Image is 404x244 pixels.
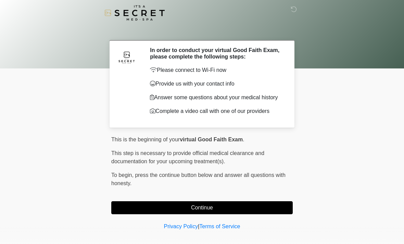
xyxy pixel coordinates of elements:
a: Terms of Service [199,223,240,229]
strong: virtual Good Faith Exam [180,137,243,142]
a: Privacy Policy [164,223,198,229]
span: . [243,137,244,142]
h2: In order to conduct your virtual Good Faith Exam, please complete the following steps: [150,47,282,60]
img: It's A Secret Med Spa Logo [104,5,165,21]
a: | [198,223,199,229]
p: Please connect to Wi-Fi now [150,66,282,74]
span: To begin, [111,172,135,178]
span: press the continue button below and answer all questions with honesty. [111,172,286,186]
p: Answer some questions about your medical history [150,93,282,102]
button: Continue [111,201,293,214]
span: This step is necessary to provide official medical clearance and documentation for your upcoming ... [111,150,264,164]
p: Provide us with your contact info [150,80,282,88]
h1: ‎ ‎ [106,25,298,37]
p: Complete a video call with one of our providers [150,107,282,115]
span: This is the beginning of your [111,137,180,142]
img: Agent Avatar [116,47,137,67]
